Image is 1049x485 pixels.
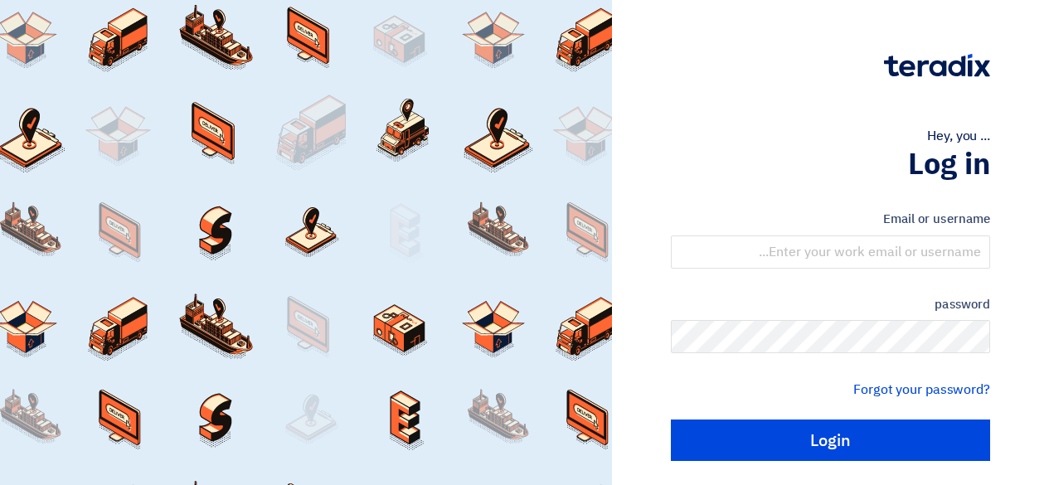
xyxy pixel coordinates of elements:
[671,235,990,269] input: Enter your work email or username...
[853,380,990,400] a: Forgot your password?
[671,420,990,461] input: Login
[927,126,990,146] font: Hey, you ...
[908,142,990,187] font: Log in
[935,295,990,313] font: password
[884,54,990,77] img: Teradix logo
[883,210,990,228] font: Email or username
